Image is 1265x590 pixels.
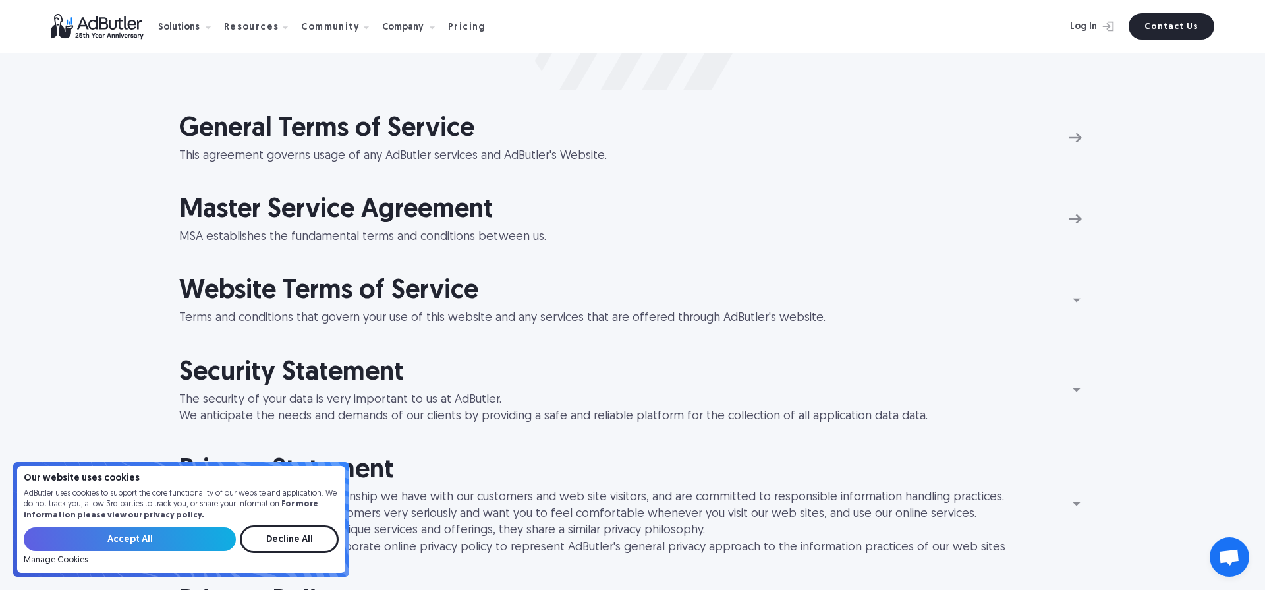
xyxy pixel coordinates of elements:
[24,525,339,565] form: Email Form
[448,20,497,32] a: Pricing
[179,310,826,326] div: Terms and conditions that govern your use of this website and any services that are offered throu...
[301,6,379,47] div: Community
[179,273,826,310] h2: Website Terms of Service
[224,6,299,47] div: Resources
[1210,537,1249,577] div: Open chat
[240,525,339,553] input: Decline All
[179,229,546,245] div: MSA establishes the fundamental terms and conditions between us.
[382,6,445,47] div: Company
[382,23,424,32] div: Company
[1035,13,1121,40] a: Log In
[179,192,1086,245] a: Master Service Agreement MSA establishes the fundamental terms and conditions between us.
[1129,13,1214,40] a: Contact Us
[179,489,1005,556] div: We at AdButler value the relationship we have with our customers and web site visitors, and are c...
[179,392,928,425] div: The security of your data is very important to us at AdButler. We anticipate the needs and demand...
[448,23,486,32] div: Pricing
[24,474,339,483] h4: Our website uses cookies
[179,192,546,229] h2: Master Service Agreement
[179,452,1005,489] h2: Privacy Statement
[179,111,607,148] h2: General Terms of Service
[224,23,279,32] div: Resources
[301,23,360,32] div: Community
[179,111,1086,164] a: General Terms of Service This agreement governs usage of any AdButler services and AdButler's Web...
[24,488,339,521] p: AdButler uses cookies to support the core functionality of our website and application. We do not...
[158,23,200,32] div: Solutions
[24,556,88,565] a: Manage Cookies
[179,148,607,164] div: This agreement governs usage of any AdButler services and AdButler's Website.
[158,6,221,47] div: Solutions
[179,355,928,392] h2: Security Statement
[24,527,236,551] input: Accept All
